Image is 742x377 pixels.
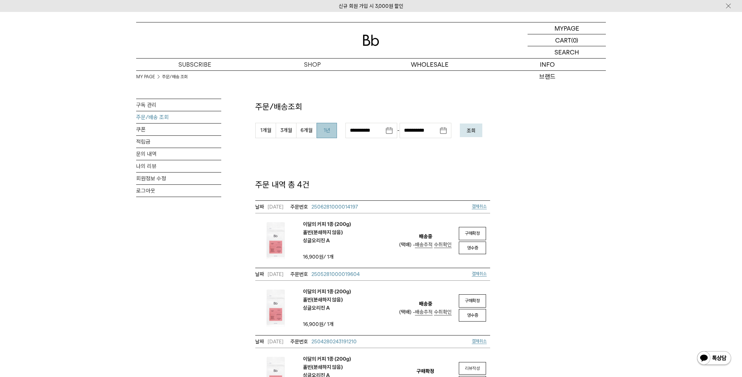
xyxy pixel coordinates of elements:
img: 카카오톡 채널 1:1 채팅 버튼 [696,350,732,367]
a: 주문/배송 조회 [162,73,188,80]
img: 이달의 커피 [255,220,296,261]
a: 2506281000014197 [290,203,358,211]
a: 수취확인 [434,242,452,248]
p: SEARCH [554,46,579,58]
em: [DATE] [255,203,284,211]
a: 이달의 커피 1종 (200g)홀빈(분쇄하지 않음)싱글오리진 A [303,220,351,245]
p: 주문 내역 총 4건 [255,179,490,191]
p: (0) [571,34,578,46]
a: 영수증 [459,242,486,255]
a: 결제취소 [472,271,487,277]
div: - [345,123,451,138]
div: (택배) - [399,241,452,249]
span: 영수증 [467,313,478,318]
span: 배송추적 [415,309,433,315]
img: 이달의 커피 [255,288,296,328]
a: 신규 회원 가입 시 3,000원 할인 [339,3,403,9]
em: 리뷰작성 [465,366,480,371]
span: 2506281000014197 [311,204,358,210]
a: 결제취소 [472,339,487,344]
a: 로그아웃 [136,185,221,197]
button: 조회 [460,124,482,137]
a: 2504280243191210 [290,338,357,346]
span: 구매확정 [465,298,480,303]
a: 영수증 [459,309,486,322]
a: 나의 리뷰 [136,160,221,172]
a: 구독 관리 [136,99,221,111]
span: 수취확인 [434,309,452,315]
p: MYPAGE [554,22,579,34]
a: 수취확인 [434,309,452,315]
a: 브랜드 [488,71,606,82]
strong: 16,900원 [303,321,323,327]
div: (택배) - [399,308,452,316]
p: WHOLESALE [371,59,488,70]
button: 1년 [317,123,337,138]
img: 로고 [363,35,379,46]
button: 3개월 [276,123,296,138]
a: 배송추적 [415,242,433,248]
a: 구매확정 [459,227,486,240]
a: MY PAGE [136,73,155,80]
a: SHOP [254,59,371,70]
em: 배송중 [419,232,432,241]
a: 주문/배송 조회 [136,111,221,123]
a: 결제취소 [472,204,487,209]
p: 주문/배송조회 [255,101,490,113]
em: [DATE] [255,270,284,278]
em: 구매확정 [417,367,434,375]
a: 리뷰작성 [459,362,486,375]
a: 배송추적 [415,309,433,315]
a: 이달의 커피 1종 (200g)홀빈(분쇄하지 않음)싱글오리진 A [303,288,351,312]
button: 1개월 [255,123,276,138]
strong: 16,900원 [303,254,323,260]
em: [DATE] [255,338,284,346]
em: 이달의 커피 1종 (200g) 홀빈(분쇄하지 않음) 싱글오리진 A [303,220,351,245]
em: 이달의 커피 1종 (200g) 홀빈(분쇄하지 않음) 싱글오리진 A [303,288,351,312]
em: 조회 [467,128,475,134]
span: 구매확정 [465,231,480,236]
button: 6개월 [296,123,317,138]
a: 2505281000019604 [290,270,360,278]
a: 쿠폰 [136,124,221,135]
em: 배송중 [419,300,432,308]
a: SUBSCRIBE [136,59,254,70]
a: MYPAGE [528,22,606,34]
p: CART [555,34,571,46]
span: 영수증 [467,245,478,250]
span: 2504280243191210 [311,339,357,345]
a: 적립금 [136,136,221,148]
a: 문의 내역 [136,148,221,160]
td: / 1개 [303,320,361,328]
a: CART (0) [528,34,606,46]
td: / 1개 [303,253,361,261]
span: 2505281000019604 [311,271,360,277]
a: 구매확정 [459,294,486,308]
p: INFO [488,59,606,70]
a: 회원정보 수정 [136,173,221,184]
